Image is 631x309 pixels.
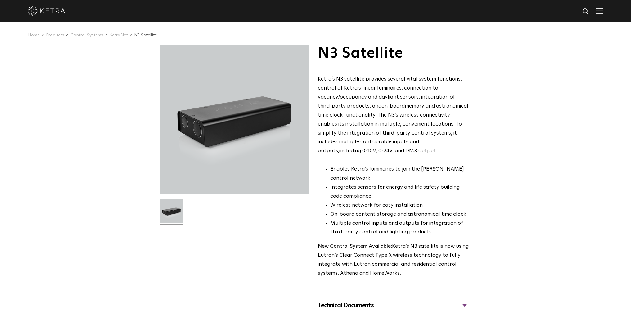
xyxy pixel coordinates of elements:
g: including: [339,148,362,154]
li: On-board content storage and astronomical time clock [330,210,469,219]
a: Control Systems [70,33,103,37]
li: Integrates sensors for energy and life safety building code compliance [330,183,469,201]
g: on-board [381,104,405,109]
img: ketra-logo-2019-white [28,6,65,16]
a: Products [46,33,64,37]
li: Multiple control inputs and outputs for integration of third-party control and lighting products [330,219,469,237]
p: Ketra’s N3 satellite is now using Lutron’s Clear Connect Type X wireless technology to fully inte... [318,242,469,278]
a: KetraNet [110,33,128,37]
li: Enables Ketra’s luminaires to join the [PERSON_NAME] control network [330,165,469,183]
img: search icon [582,8,590,16]
a: Home [28,33,40,37]
img: N3-Controller-2021-Web-Square [160,199,183,228]
li: Wireless network for easy installation [330,201,469,210]
strong: New Control System Available: [318,244,392,249]
img: Hamburger%20Nav.svg [596,8,603,14]
p: Ketra’s N3 satellite provides several vital system functions: control of Ketra's linear luminaire... [318,75,469,156]
a: N3 Satellite [134,33,157,37]
h1: N3 Satellite [318,45,469,61]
